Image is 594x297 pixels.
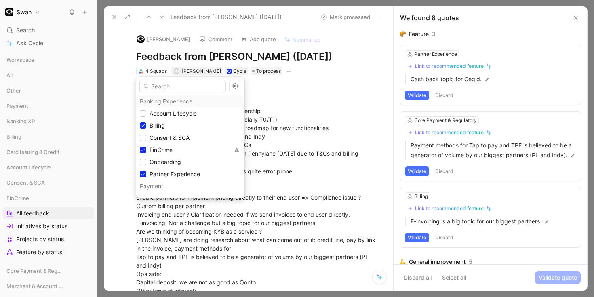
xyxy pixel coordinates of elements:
[150,134,190,141] span: Consent & SCA
[150,110,197,117] span: Account Lifecycle
[150,171,200,177] span: Partner Experience
[150,122,165,129] span: Billing
[150,158,181,165] span: Onboarding
[139,80,226,92] input: Search...
[150,146,173,153] span: FinCrime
